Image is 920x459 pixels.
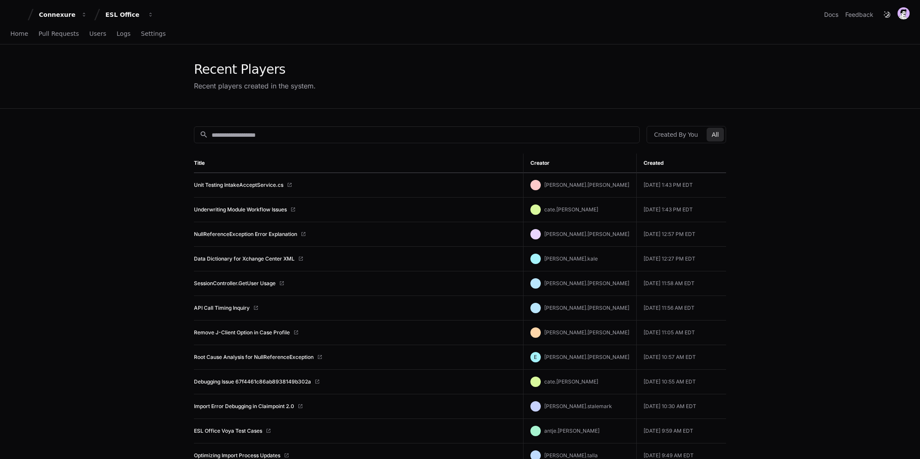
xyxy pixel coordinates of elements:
span: Users [89,31,106,36]
button: Created By You [649,128,703,141]
a: ESL Office Voya Test Cases [194,428,262,434]
a: Debugging Issue 67f4461c86ab8938149b302a [194,378,311,385]
a: Underwriting Module Workflow Issues [194,206,287,213]
span: [PERSON_NAME].[PERSON_NAME] [544,329,629,336]
a: Users [89,24,106,44]
a: Import Error Debugging in Claimpoint 2.0 [194,403,294,410]
div: Recent Players [194,62,316,77]
span: [PERSON_NAME].[PERSON_NAME] [544,182,629,188]
td: [DATE] 12:27 PM EDT [636,247,726,271]
span: [PERSON_NAME].[PERSON_NAME] [544,305,629,311]
span: [PERSON_NAME].stalemark [544,403,612,409]
td: [DATE] 10:30 AM EDT [636,394,726,419]
span: [PERSON_NAME].[PERSON_NAME] [544,231,629,237]
a: Remove J-Client Option in Case Profile [194,329,290,336]
span: antje.[PERSON_NAME] [544,428,600,434]
a: Logs [117,24,130,44]
td: [DATE] 9:59 AM EDT [636,419,726,443]
button: ESL Office [102,7,157,22]
div: ESL Office [105,10,143,19]
a: NullReferenceException Error Explanation [194,231,297,238]
a: SessionController.GetUser Usage [194,280,276,287]
button: Connexure [35,7,91,22]
span: Settings [141,31,165,36]
td: [DATE] 1:43 PM EDT [636,173,726,198]
th: Created [636,154,726,173]
span: Pull Requests [38,31,79,36]
span: [PERSON_NAME].kale [544,255,598,262]
button: All [707,128,724,141]
td: [DATE] 11:05 AM EDT [636,321,726,345]
a: Data Dictionary for Xchange Center XML [194,255,295,262]
a: Unit Testing IntakeAcceptService.cs [194,182,283,189]
td: [DATE] 10:57 AM EDT [636,345,726,370]
h1: E [534,354,537,361]
td: [DATE] 11:56 AM EDT [636,296,726,321]
img: avatar [898,7,910,19]
td: [DATE] 11:58 AM EDT [636,271,726,296]
a: Settings [141,24,165,44]
div: Connexure [39,10,76,19]
a: Optimizing Import Process Updates [194,452,280,459]
span: cate.[PERSON_NAME] [544,206,598,213]
span: Home [10,31,28,36]
td: [DATE] 1:43 PM EDT [636,198,726,222]
td: [DATE] 12:57 PM EDT [636,222,726,247]
span: [PERSON_NAME].talla [544,452,598,459]
a: Docs [824,10,838,19]
span: [PERSON_NAME].[PERSON_NAME] [544,280,629,286]
th: Title [194,154,523,173]
a: API Call Timing Inquiry [194,305,250,311]
a: Pull Requests [38,24,79,44]
button: Feedback [845,10,873,19]
td: [DATE] 10:55 AM EDT [636,370,726,394]
span: [PERSON_NAME].[PERSON_NAME] [544,354,629,360]
iframe: Open customer support [892,431,916,454]
span: cate.[PERSON_NAME] [544,378,598,385]
a: Home [10,24,28,44]
a: Root Cause Analysis for NullReferenceException [194,354,314,361]
mat-icon: search [200,130,208,139]
span: Logs [117,31,130,36]
div: Recent players created in the system. [194,81,316,91]
th: Creator [523,154,636,173]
